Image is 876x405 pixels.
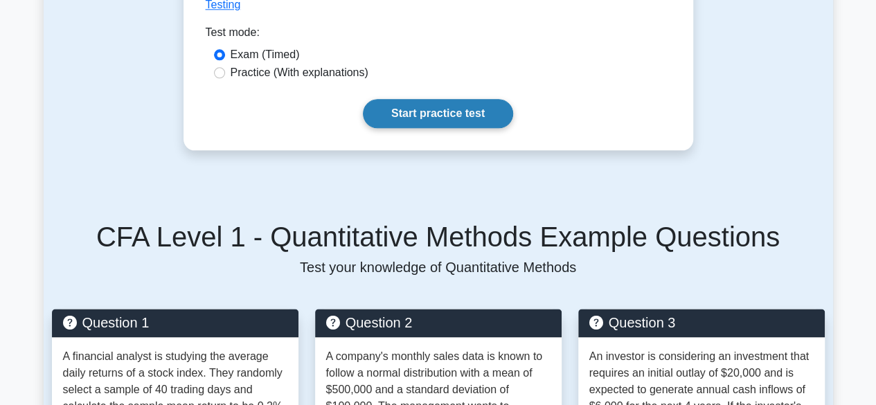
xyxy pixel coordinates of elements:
h5: Question 1 [63,314,287,331]
label: Practice (With explanations) [231,64,368,81]
h5: Question 3 [589,314,814,331]
label: Exam (Timed) [231,46,300,63]
h5: CFA Level 1 - Quantitative Methods Example Questions [52,220,825,253]
a: Start practice test [363,99,513,128]
div: Test mode: [206,24,671,46]
p: Test your knowledge of Quantitative Methods [52,259,825,276]
h5: Question 2 [326,314,551,331]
